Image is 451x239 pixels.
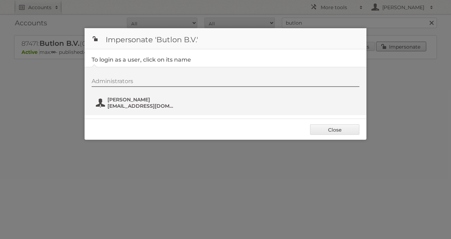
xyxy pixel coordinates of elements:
[107,96,176,103] span: [PERSON_NAME]
[85,28,366,49] h1: Impersonate 'Butlon B.V.'
[310,124,359,135] a: Close
[95,96,178,110] button: [PERSON_NAME] [EMAIL_ADDRESS][DOMAIN_NAME]
[92,56,191,63] legend: To login as a user, click on its name
[107,103,176,109] span: [EMAIL_ADDRESS][DOMAIN_NAME]
[92,78,359,87] div: Administrators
